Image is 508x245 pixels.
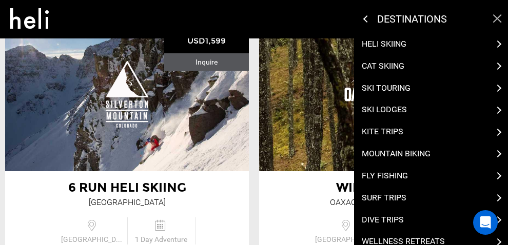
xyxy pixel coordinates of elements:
[362,38,406,50] p: Heli Skiing
[312,234,381,244] span: [GEOGRAPHIC_DATA]
[89,197,166,209] div: [GEOGRAPHIC_DATA]
[362,83,411,94] p: Ski Touring
[362,60,404,72] p: Cat Skiing
[164,53,249,71] div: Inquire
[362,192,406,204] p: Surf Trips
[362,170,408,182] p: Fly Fishing
[89,61,166,128] img: images
[58,234,127,244] span: [GEOGRAPHIC_DATA]
[377,14,479,24] p: destinations
[473,210,498,235] div: Open Intercom Messenger
[362,104,407,116] p: Ski Lodges
[362,214,404,226] p: Dive Trips
[336,180,426,195] span: Winter Tour
[128,234,195,244] span: 1 Day Adventure
[362,148,431,160] p: Mountain Biking
[343,61,420,128] img: images
[362,126,403,138] p: Kite Trips
[330,197,432,209] div: Oaxaca Bike Expeditions
[68,180,186,195] span: 6 Run Heli Skiing
[187,36,226,46] span: USD1,599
